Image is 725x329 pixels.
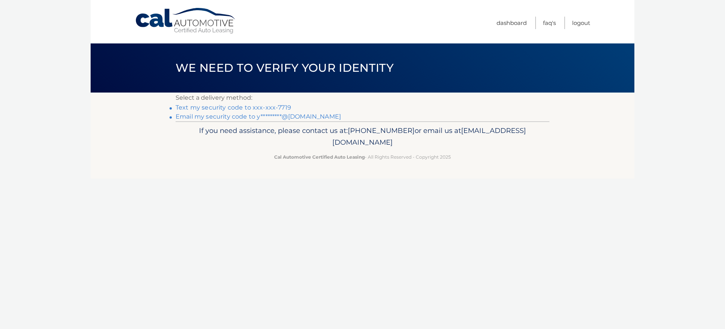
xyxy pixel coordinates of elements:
strong: Cal Automotive Certified Auto Leasing [274,154,365,160]
a: Logout [572,17,590,29]
a: Text my security code to xxx-xxx-7719 [176,104,291,111]
a: Email my security code to y*********@[DOMAIN_NAME] [176,113,341,120]
a: FAQ's [543,17,556,29]
span: [PHONE_NUMBER] [348,126,415,135]
p: - All Rights Reserved - Copyright 2025 [180,153,545,161]
p: If you need assistance, please contact us at: or email us at [180,125,545,149]
a: Cal Automotive [135,8,237,34]
a: Dashboard [497,17,527,29]
span: We need to verify your identity [176,61,393,75]
p: Select a delivery method: [176,93,549,103]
